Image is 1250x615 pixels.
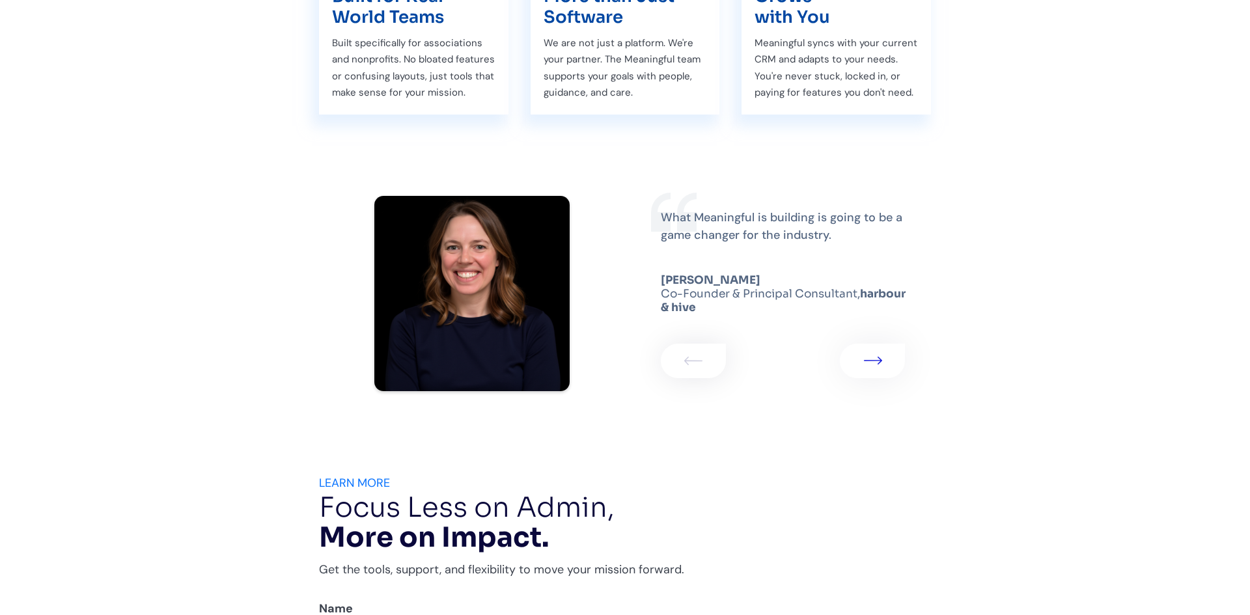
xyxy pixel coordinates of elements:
[319,520,549,554] strong: More on Impact.
[661,209,915,244] p: What Meaningful is building is going to be a game changer for the industry.
[661,287,906,314] strong: harbour & hive
[661,273,760,287] strong: [PERSON_NAME]
[531,35,720,102] div: We are not just a platform. We're your partner. The Meaningful team supports your goals with peop...
[319,493,684,553] h2: Focus Less on Admin,
[661,273,915,315] h4: Co-Founder & Principal Consultant,
[319,35,508,102] div: Built specifically for associations and nonprofits. No bloated features or confusing layouts, jus...
[319,560,684,580] p: Get the tools, support, and flexibility to move your mission forward.
[319,141,931,446] div: 1 of 2
[319,141,931,446] div: carousel
[742,35,931,102] div: Meaningful syncs with your current CRM and adapts to your needs. You're never stuck, locked in, o...
[319,473,684,493] div: LEARN MORE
